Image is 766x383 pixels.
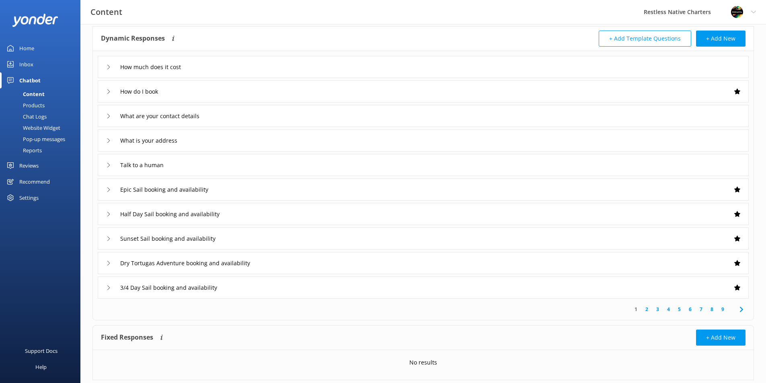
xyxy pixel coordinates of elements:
[630,305,641,313] a: 1
[663,305,674,313] a: 4
[19,56,33,72] div: Inbox
[5,145,80,156] a: Reports
[5,88,80,100] a: Content
[90,6,122,18] h3: Content
[19,158,39,174] div: Reviews
[5,100,80,111] a: Products
[5,88,45,100] div: Content
[19,174,50,190] div: Recommend
[5,122,80,133] a: Website Widget
[674,305,685,313] a: 5
[5,111,47,122] div: Chat Logs
[101,330,153,346] h4: Fixed Responses
[685,305,696,313] a: 6
[5,100,45,111] div: Products
[696,31,745,47] button: + Add New
[12,14,58,27] img: yonder-white-logo.png
[101,31,165,47] h4: Dynamic Responses
[696,330,745,346] button: + Add New
[19,72,41,88] div: Chatbot
[717,305,728,313] a: 9
[409,358,437,367] p: No results
[25,343,58,359] div: Support Docs
[652,305,663,313] a: 3
[696,305,706,313] a: 7
[35,359,47,375] div: Help
[5,133,65,145] div: Pop-up messages
[19,190,39,206] div: Settings
[706,305,717,313] a: 8
[5,122,60,133] div: Website Widget
[731,6,743,18] img: 845-1757966664.jpg
[5,111,80,122] a: Chat Logs
[641,305,652,313] a: 2
[599,31,691,47] button: + Add Template Questions
[19,40,34,56] div: Home
[5,133,80,145] a: Pop-up messages
[5,145,42,156] div: Reports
